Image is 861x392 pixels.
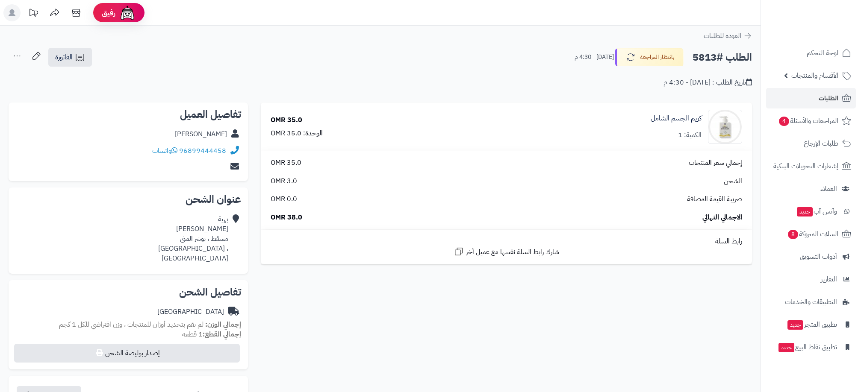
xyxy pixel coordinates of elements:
[702,213,742,222] span: الاجمالي النهائي
[205,319,241,330] strong: إجمالي الوزن:
[271,158,301,168] span: 35.0 OMR
[778,341,837,353] span: تطبيق نقاط البيع
[687,194,742,204] span: ضريبة القيمة المضافة
[271,194,297,204] span: 0.0 OMR
[807,47,838,59] span: لوحة التحكم
[766,224,856,244] a: السلات المتروكة8
[791,70,838,82] span: الأقسام والمنتجات
[689,158,742,168] span: إجمالي سعر المنتجات
[55,52,73,62] span: الفاتورة
[766,88,856,108] a: الطلبات
[778,115,838,127] span: المراجعات والأسئلة
[787,319,837,331] span: تطبيق المتجر
[466,247,559,257] span: شارك رابط السلة نفسها مع عميل آخر
[575,53,614,61] small: [DATE] - 4:30 م
[766,133,856,154] a: طلبات الإرجاع
[271,176,297,186] span: 3.0 OMR
[766,156,856,176] a: إشعارات التحويلات البنكية
[158,214,228,263] div: بهية [PERSON_NAME] مسقط ، بوشر المنى ، [GEOGRAPHIC_DATA] [GEOGRAPHIC_DATA]
[797,207,813,216] span: جديد
[766,246,856,267] a: أدوات التسويق
[15,109,241,120] h2: تفاصيل العميل
[778,343,794,352] span: جديد
[766,178,856,199] a: العملاء
[59,319,203,330] span: لم تقم بتحديد أوزان للمنتجات ، وزن افتراضي للكل 1 كجم
[779,117,789,126] span: 4
[175,129,227,139] div: [PERSON_NAME]
[766,269,856,290] a: التقارير
[766,111,856,131] a: المراجعات والأسئلة4
[796,205,837,217] span: وآتس آب
[785,296,837,308] span: التطبيقات والخدمات
[704,31,752,41] a: العودة للطلبات
[693,49,752,66] h2: الطلب #5813
[787,228,838,240] span: السلات المتروكة
[766,337,856,357] a: تطبيق نقاط البيعجديد
[15,287,241,297] h2: تفاصيل الشحن
[821,273,837,285] span: التقارير
[788,230,798,239] span: 8
[724,176,742,186] span: الشحن
[179,146,226,156] a: 96899444458
[766,201,856,222] a: وآتس آبجديد
[787,320,803,330] span: جديد
[182,329,241,339] small: 1 قطعة
[708,110,742,144] img: 1739573569-cm51af9dd0msi01klccb0chz9_BODY_CREAM-09-90x90.jpg
[15,194,241,205] h2: عنوان الشحن
[48,48,92,67] a: الفاتورة
[820,183,837,195] span: العملاء
[804,137,838,149] span: طلبات الإرجاع
[454,246,559,257] a: شارك رابط السلة نفسها مع عميل آخر
[615,48,684,66] button: بانتظار المراجعة
[678,130,702,140] div: الكمية: 1
[102,8,115,18] span: رفيق
[651,114,702,123] a: كريم الجسم الشامل
[264,237,749,246] div: رابط السلة
[766,314,856,335] a: تطبيق المتجرجديد
[157,307,224,317] div: [GEOGRAPHIC_DATA]
[203,329,241,339] strong: إجمالي القطع:
[773,160,838,172] span: إشعارات التحويلات البنكية
[819,92,838,104] span: الطلبات
[152,146,177,156] a: واتساب
[800,251,837,263] span: أدوات التسويق
[271,115,302,125] div: 35.0 OMR
[766,43,856,63] a: لوحة التحكم
[766,292,856,312] a: التطبيقات والخدمات
[271,129,323,138] div: الوحدة: 35.0 OMR
[663,78,752,88] div: تاريخ الطلب : [DATE] - 4:30 م
[14,344,240,363] button: إصدار بوليصة الشحن
[119,4,136,21] img: ai-face.png
[271,213,302,222] span: 38.0 OMR
[23,4,44,23] a: تحديثات المنصة
[704,31,741,41] span: العودة للطلبات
